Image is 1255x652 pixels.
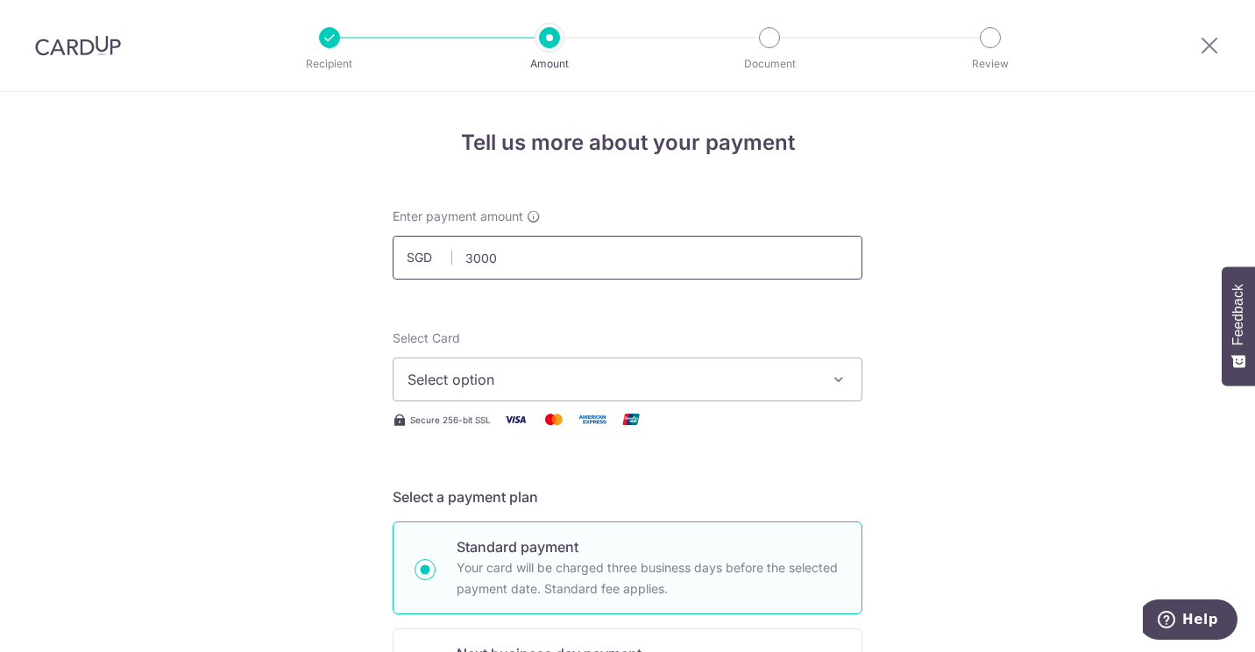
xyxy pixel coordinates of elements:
[35,35,121,56] img: CardUp
[613,408,649,430] img: Union Pay
[925,55,1055,73] p: Review
[705,55,834,73] p: Document
[393,486,862,507] h5: Select a payment plan
[393,127,862,159] h4: Tell us more about your payment
[410,413,491,427] span: Secure 256-bit SSL
[1222,266,1255,386] button: Feedback - Show survey
[498,408,533,430] img: Visa
[265,55,394,73] p: Recipient
[575,408,610,430] img: American Express
[1143,599,1237,643] iframe: Opens a widget where you can find more information
[1230,284,1246,345] span: Feedback
[393,208,523,225] span: Enter payment amount
[408,369,816,390] span: Select option
[457,557,840,599] p: Your card will be charged three business days before the selected payment date. Standard fee appl...
[393,330,460,345] span: translation missing: en.payables.payment_networks.credit_card.summary.labels.select_card
[485,55,614,73] p: Amount
[457,536,840,557] p: Standard payment
[536,408,571,430] img: Mastercard
[393,236,862,280] input: 0.00
[407,249,452,266] span: SGD
[393,358,862,401] button: Select option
